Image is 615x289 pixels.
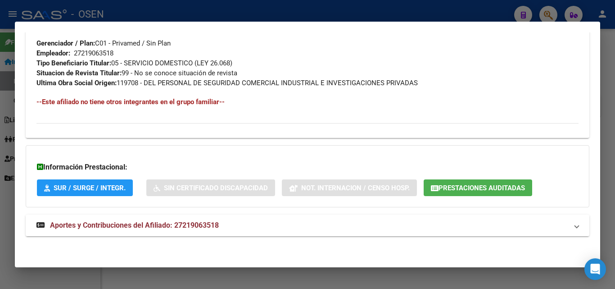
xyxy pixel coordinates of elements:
[36,39,95,47] strong: Gerenciador / Plan:
[36,59,111,67] strong: Tipo Beneficiario Titular:
[26,215,589,236] mat-expansion-panel-header: Aportes y Contribuciones del Afiliado: 27219063518
[36,97,579,107] h4: --Este afiliado no tiene otros integrantes en el grupo familiar--
[54,184,126,192] span: SUR / SURGE / INTEGR.
[37,162,578,173] h3: Información Prestacional:
[164,184,268,192] span: Sin Certificado Discapacidad
[439,184,525,192] span: Prestaciones Auditadas
[36,79,418,87] span: 119708 - DEL PERSONAL DE SEGURIDAD COMERCIAL INDUSTRIAL E INVESTIGACIONES PRIVADAS
[74,48,113,58] div: 27219063518
[36,49,70,57] strong: Empleador:
[146,179,275,196] button: Sin Certificado Discapacidad
[37,179,133,196] button: SUR / SURGE / INTEGR.
[36,69,122,77] strong: Situacion de Revista Titular:
[36,79,117,87] strong: Ultima Obra Social Origen:
[36,59,232,67] span: 05 - SERVICIO DOMESTICO (LEY 26.068)
[36,69,237,77] span: 99 - No se conoce situación de revista
[301,184,410,192] span: Not. Internacion / Censo Hosp.
[36,39,171,47] span: C01 - Privamed / Sin Plan
[282,179,417,196] button: Not. Internacion / Censo Hosp.
[50,221,219,229] span: Aportes y Contribuciones del Afiliado: 27219063518
[584,258,606,280] div: Open Intercom Messenger
[424,179,532,196] button: Prestaciones Auditadas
